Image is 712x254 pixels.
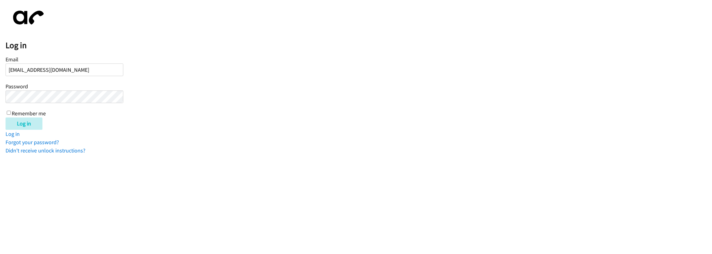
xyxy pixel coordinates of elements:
label: Password [6,83,28,90]
h2: Log in [6,40,712,51]
label: Remember me [12,110,46,117]
input: Log in [6,117,42,130]
a: Log in [6,130,20,137]
img: aphone-8a226864a2ddd6a5e75d1ebefc011f4aa8f32683c2d82f3fb0802fe031f96514.svg [6,6,49,30]
label: Email [6,56,18,63]
a: Forgot your password? [6,139,59,146]
a: Didn't receive unlock instructions? [6,147,85,154]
